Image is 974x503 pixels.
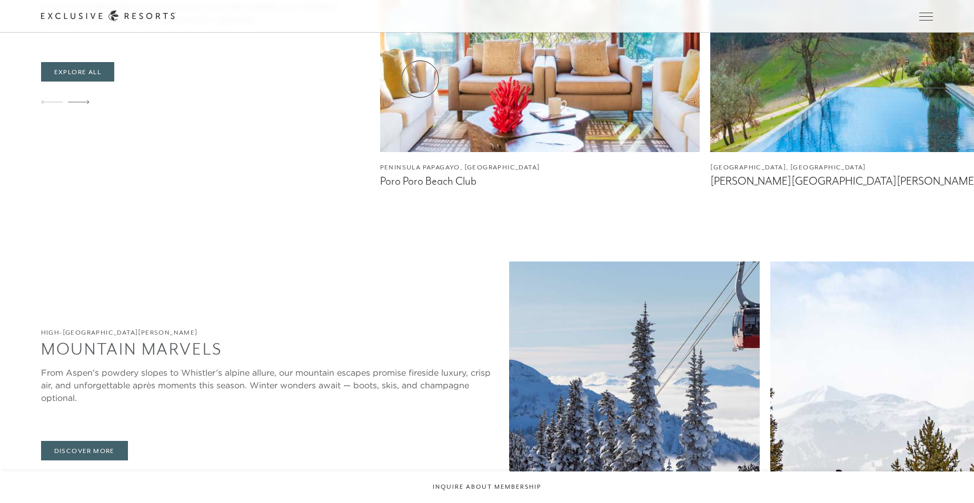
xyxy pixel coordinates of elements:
a: Explore All [41,62,114,82]
iframe: Qualified Messenger [691,250,974,503]
h6: High-[GEOGRAPHIC_DATA][PERSON_NAME] [41,328,499,338]
button: Open navigation [919,13,933,20]
a: Discover More [41,441,128,461]
div: From Aspen’s powdery slopes to Whistler’s alpine allure, our mountain escapes promise fireside lu... [41,366,499,404]
figcaption: Poro Poro Beach Club [380,175,700,188]
figcaption: Peninsula Papagayo, [GEOGRAPHIC_DATA] [380,163,700,173]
